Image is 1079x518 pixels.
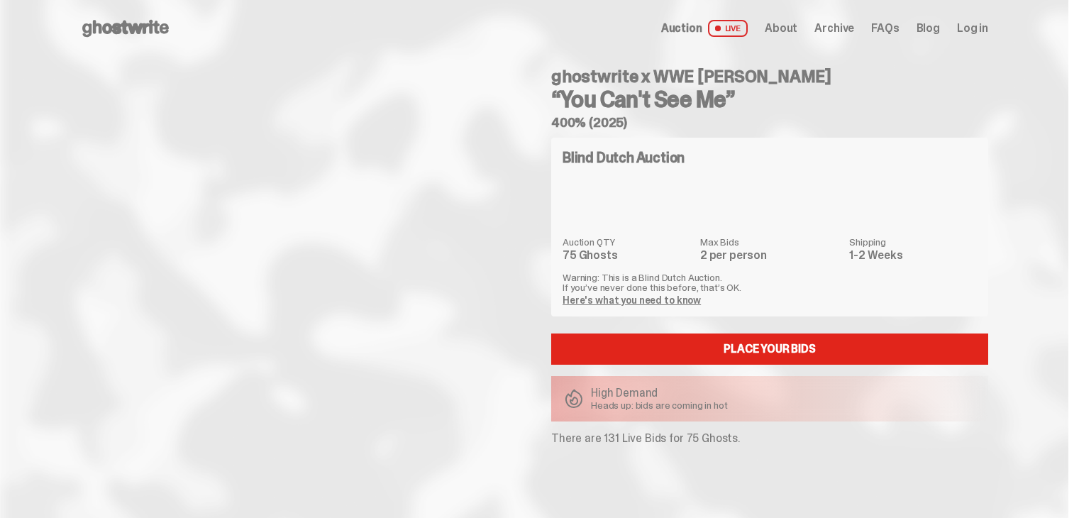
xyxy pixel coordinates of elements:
h4: ghostwrite x WWE [PERSON_NAME] [551,68,988,85]
dt: Shipping [849,237,977,247]
p: High Demand [591,387,728,399]
a: About [765,23,797,34]
p: There are 131 Live Bids for 75 Ghosts. [551,433,988,444]
h3: “You Can't See Me” [551,88,988,111]
a: Log in [957,23,988,34]
dt: Max Bids [700,237,841,247]
h5: 400% (2025) [551,116,988,129]
span: Auction [661,23,702,34]
a: FAQs [871,23,899,34]
dd: 2 per person [700,250,841,261]
span: LIVE [708,20,748,37]
p: Warning: This is a Blind Dutch Auction. If you’ve never done this before, that’s OK. [563,272,977,292]
dd: 1-2 Weeks [849,250,977,261]
h4: Blind Dutch Auction [563,150,685,165]
a: Here's what you need to know [563,294,701,307]
dt: Auction QTY [563,237,692,247]
a: Archive [814,23,854,34]
dd: 75 Ghosts [563,250,692,261]
p: Heads up: bids are coming in hot [591,400,728,410]
a: Blog [917,23,940,34]
a: Auction LIVE [661,20,748,37]
a: Place your Bids [551,334,988,365]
